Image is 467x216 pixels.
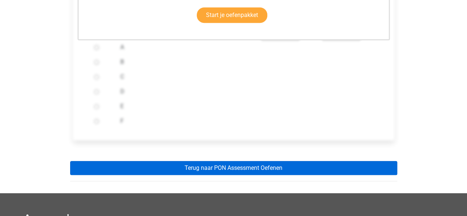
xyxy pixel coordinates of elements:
label: A [120,43,371,52]
label: F [120,117,371,126]
a: Terug naar PON Assessment Oefenen [70,161,397,175]
label: D [120,87,371,96]
a: Start je oefenpakket [197,7,267,23]
label: B [120,58,371,66]
label: C [120,72,371,81]
label: E [120,102,371,111]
